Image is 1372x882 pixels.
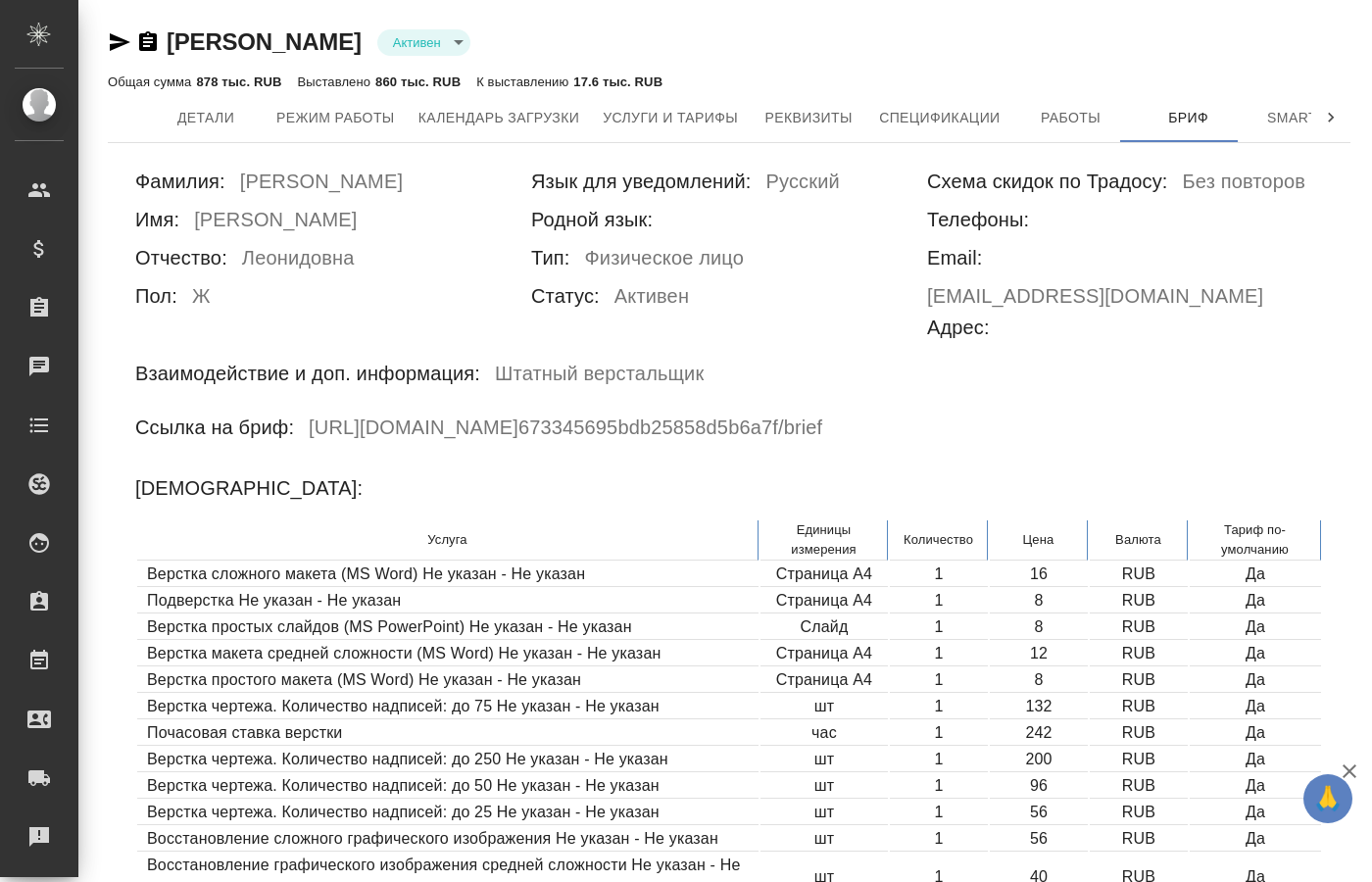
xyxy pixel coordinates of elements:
h6: Леонидовна [242,242,355,280]
td: 16 [990,563,1088,587]
h6: Активен [614,280,689,318]
h6: Адрес: [927,312,990,343]
td: Да [1190,642,1321,666]
h6: Email: [927,242,982,273]
h6: Фамилия: [135,166,225,197]
td: 8 [990,668,1088,693]
td: RUB [1090,589,1188,613]
td: RUB [1090,827,1188,852]
td: RUB [1090,615,1188,640]
td: 1 [890,589,988,613]
td: 132 [990,695,1088,719]
td: Да [1190,801,1321,825]
button: Активен [387,34,447,51]
h6: [URL][DOMAIN_NAME] 673345695bdb25858d5b6a7f /brief [309,412,822,450]
td: Верстка чертежа. Количество надписей: до 75 Не указан - Не указан [137,695,759,719]
td: 8 [990,615,1088,640]
td: RUB [1090,642,1188,666]
p: 17.6 тыс. RUB [573,74,662,89]
td: шт [760,695,888,719]
td: шт [760,774,888,799]
h6: [PERSON_NAME] [240,166,403,204]
td: Страница А4 [760,563,888,587]
h6: Отчество: [135,242,227,273]
td: Да [1190,748,1321,772]
td: Да [1190,721,1321,746]
button: Скопировать ссылку для ЯМессенджера [108,30,131,54]
span: Работы [1024,106,1118,130]
p: Единицы измерения [770,520,877,560]
td: RUB [1090,563,1188,587]
td: Восстановление сложного графического изображения Не указан - Не указан [137,827,759,852]
h6: Русский [766,166,840,204]
td: Верстка простых слайдов (MS PowerPoint) Не указан - Не указан [137,615,759,640]
td: 242 [990,721,1088,746]
h6: Телефоны: [927,204,1029,235]
td: 1 [890,642,988,666]
td: Да [1190,563,1321,587]
td: Да [1190,589,1321,613]
td: Страница А4 [760,589,888,613]
span: Спецификации [879,106,1000,130]
td: 8 [990,589,1088,613]
a: [PERSON_NAME] [167,28,362,55]
td: 200 [990,748,1088,772]
h6: Ж [192,280,211,318]
td: RUB [1090,721,1188,746]
td: шт [760,827,888,852]
h6: Статус: [531,280,600,312]
td: 56 [990,801,1088,825]
span: Реквизиты [761,106,856,130]
h6: Взаимодействие и доп. информация: [135,358,480,389]
td: Верстка сложного макета (MS Word) Не указан - Не указан [137,563,759,587]
td: Да [1190,695,1321,719]
td: 1 [890,615,988,640]
h6: [EMAIL_ADDRESS][DOMAIN_NAME] [927,280,1263,312]
td: 1 [890,695,988,719]
h6: Родной язык: [531,204,653,235]
td: 96 [990,774,1088,799]
td: Да [1190,774,1321,799]
p: Цена [1000,530,1077,550]
td: Верстка чертежа. Количество надписей: до 25 Не указан - Не указан [137,801,759,825]
button: Скопировать ссылку [136,30,160,54]
td: Верстка простого макета (MS Word) Не указан - Не указан [137,668,759,693]
td: Почасовая ставка верстки [137,721,759,746]
td: шт [760,801,888,825]
p: Валюта [1100,530,1177,550]
span: Услуги и тарифы [603,106,738,130]
span: Детали [159,106,253,130]
td: 1 [890,827,988,852]
p: Общая сумма [108,74,196,89]
td: Да [1190,668,1321,693]
td: RUB [1090,668,1188,693]
td: RUB [1090,695,1188,719]
td: 56 [990,827,1088,852]
td: Страница А4 [760,668,888,693]
h6: Язык для уведомлений: [531,166,752,197]
td: RUB [1090,801,1188,825]
button: 🙏 [1303,774,1352,823]
td: шт [760,748,888,772]
div: Активен [377,29,470,56]
td: 1 [890,721,988,746]
td: 1 [890,668,988,693]
h6: Ссылка на бриф: [135,412,294,443]
span: Бриф [1142,106,1236,130]
p: 860 тыс. RUB [375,74,461,89]
td: 1 [890,748,988,772]
h6: Имя: [135,204,179,235]
span: Режим работы [276,106,395,130]
p: Выставлено [298,74,376,89]
p: Тариф по-умолчанию [1200,520,1310,560]
td: Верстка чертежа. Количество надписей: до 50 Не указан - Не указан [137,774,759,799]
p: Услуга [147,530,748,550]
td: 12 [990,642,1088,666]
h6: Без повторов [1183,166,1305,204]
td: Слайд [760,615,888,640]
td: Страница А4 [760,642,888,666]
td: RUB [1090,774,1188,799]
td: RUB [1090,748,1188,772]
td: 1 [890,563,988,587]
p: К выставлению [476,74,573,89]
